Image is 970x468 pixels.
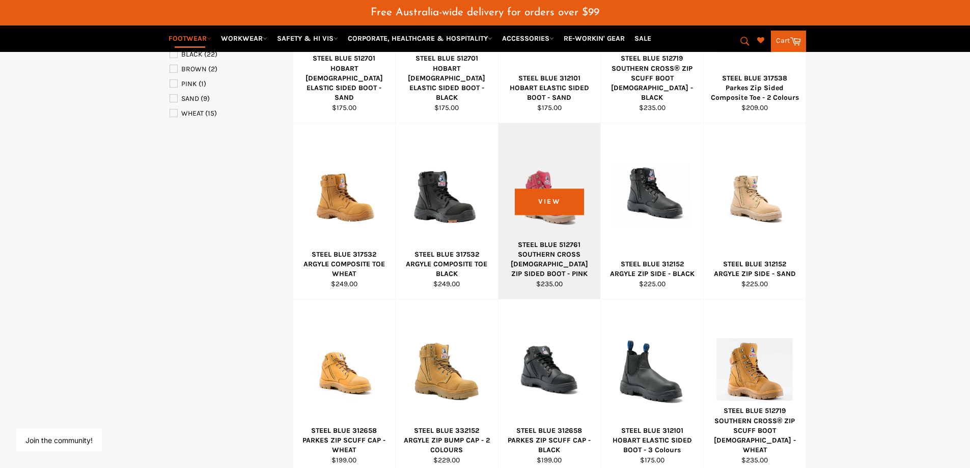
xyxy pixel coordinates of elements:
div: STEEL BLUE 332152 ARGYLE ZIP BUMP CAP - 2 COLOURS [402,426,492,455]
a: STEEL BLUE 317532 ARGYLE COMPOSITE TOE BLACKSTEEL BLUE 317532 ARGYLE COMPOSITE TOE BLACK$249.00 [395,123,498,299]
a: BLACK [170,49,288,60]
a: FOOTWEAR [164,30,215,47]
span: (2) [208,65,217,73]
span: Free Australia-wide delivery for orders over $99 [371,7,599,18]
div: STEEL BLUE 512761 SOUTHERN CROSS [DEMOGRAPHIC_DATA] ZIP SIDED BOOT - PINK [505,240,594,279]
div: STEEL BLUE 312658 PARKES ZIP SCUFF CAP - WHEAT [299,426,389,455]
div: STEEL BLUE 317532 ARGYLE COMPOSITE TOE WHEAT [299,250,389,279]
a: ACCESSORIES [498,30,558,47]
span: PINK [181,79,197,88]
a: Cart [771,31,806,52]
a: BROWN [170,64,288,75]
div: STEEL BLUE 317538 Parkes Zip Sided Composite Toe - 2 Colours [710,73,799,103]
span: WHEAT [181,109,204,118]
div: STEEL BLUE 312101 HOBART ELASTIC SIDED BOOT - 3 Colours [607,426,697,455]
div: STEEL BLUE 317532 ARGYLE COMPOSITE TOE BLACK [402,250,492,279]
a: PINK [170,78,288,90]
a: STEEL BLUE 512761 SOUTHERN CROSS LADIES ZIP SIDED BOOT - PINKSTEEL BLUE 512761 SOUTHERN CROSS [DE... [498,123,601,299]
span: (22) [204,50,217,59]
a: RE-WORKIN' GEAR [560,30,629,47]
div: STEEL BLUE 312152 ARGYLE ZIP SIDE - SAND [710,259,799,279]
a: SAFETY & HI VIS [273,30,342,47]
button: Join the community! [25,436,93,445]
span: (9) [201,94,210,103]
a: WORKWEAR [217,30,271,47]
span: SAND [181,94,199,103]
a: STEEL BLUE 317532 ARGYLE COMPOSITE TOE WHEATSTEEL BLUE 317532 ARGYLE COMPOSITE TOE WHEAT$249.00 [293,123,396,299]
a: STEEL BLUE 312152 ARGYLE ZIP SIDE - BLACKSTEEL BLUE 312152 ARGYLE ZIP SIDE - BLACK$225.00 [600,123,703,299]
span: (15) [205,109,217,118]
span: BLACK [181,50,203,59]
div: STEEL BLUE 512701 HOBART [DEMOGRAPHIC_DATA] ELASTIC SIDED BOOT - SAND [299,53,389,102]
div: STEEL BLUE 512719 SOUTHERN CROSS® ZIP SCUFF BOOT [DEMOGRAPHIC_DATA] - WHEAT [710,406,799,455]
a: SAND [170,93,288,104]
a: STEEL BLUE 312152 ARGYLE ZIP SIDE - SANDSTEEL BLUE 312152 ARGYLE ZIP SIDE - SAND$225.00 [703,123,806,299]
a: WHEAT [170,108,288,119]
div: STEEL BLUE 312658 PARKES ZIP SCUFF CAP - BLACK [505,426,594,455]
a: CORPORATE, HEALTHCARE & HOSPITALITY [344,30,496,47]
div: STEEL BLUE 512701 HOBART [DEMOGRAPHIC_DATA] ELASTIC SIDED BOOT - BLACK [402,53,492,102]
div: STEEL BLUE 312152 ARGYLE ZIP SIDE - BLACK [607,259,697,279]
span: (1) [199,79,206,88]
div: STEEL BLUE 312101 HOBART ELASTIC SIDED BOOT - SAND [505,73,594,103]
a: SALE [630,30,655,47]
span: BROWN [181,65,207,73]
div: STEEL BLUE 512719 SOUTHERN CROSS® ZIP SCUFF BOOT [DEMOGRAPHIC_DATA] - BLACK [607,53,697,102]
